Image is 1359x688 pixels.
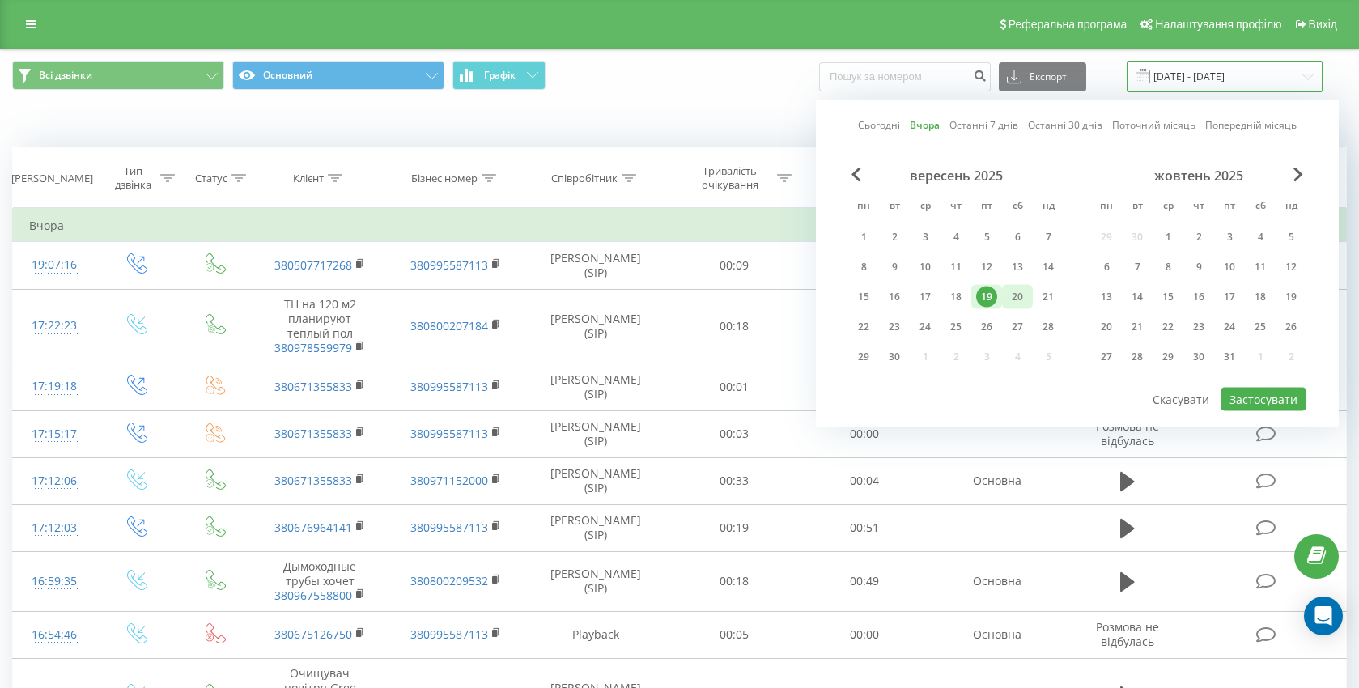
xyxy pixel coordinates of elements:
[551,172,618,185] div: Співробітник
[913,195,937,219] abbr: середа
[1250,287,1271,308] div: 18
[410,626,488,642] a: 380995587113
[452,61,546,90] button: Графік
[274,473,352,488] a: 380671355833
[879,345,910,369] div: вт 30 вер 2025 р.
[884,227,905,248] div: 2
[910,117,940,133] a: Вчора
[523,457,669,504] td: [PERSON_NAME] (SIP)
[910,315,941,339] div: ср 24 вер 2025 р.
[799,410,929,457] td: 00:00
[523,242,669,289] td: [PERSON_NAME] (SIP)
[29,566,79,597] div: 16:59:35
[29,371,79,402] div: 17:19:18
[853,257,874,278] div: 8
[1183,345,1214,369] div: чт 30 жовт 2025 р.
[1127,346,1148,367] div: 28
[1125,195,1149,219] abbr: вівторок
[1009,18,1128,31] span: Реферальна програма
[1096,619,1159,649] span: Розмова не відбулась
[1214,255,1245,279] div: пт 10 жовт 2025 р.
[971,285,1002,309] div: пт 19 вер 2025 р.
[1155,18,1281,31] span: Налаштування профілю
[1157,227,1179,248] div: 1
[1183,285,1214,309] div: чт 16 жовт 2025 р.
[523,552,669,612] td: [PERSON_NAME] (SIP)
[1219,316,1240,338] div: 24
[1007,287,1028,308] div: 20
[1276,315,1306,339] div: нд 26 жовт 2025 р.
[1091,255,1122,279] div: пн 6 жовт 2025 р.
[1219,287,1240,308] div: 17
[910,255,941,279] div: ср 10 вер 2025 р.
[799,242,929,289] td: 00:14
[410,379,488,394] a: 380995587113
[915,316,936,338] div: 24
[941,225,971,249] div: чт 4 вер 2025 р.
[1183,255,1214,279] div: чт 9 жовт 2025 р.
[1280,287,1302,308] div: 19
[523,410,669,457] td: [PERSON_NAME] (SIP)
[1033,285,1064,309] div: нд 21 вер 2025 р.
[929,457,1064,504] td: Основна
[884,257,905,278] div: 9
[13,210,1347,242] td: Вчора
[853,227,874,248] div: 1
[949,117,1018,133] a: Останні 7 днів
[110,164,156,192] div: Тип дзвінка
[669,457,799,504] td: 00:33
[945,227,966,248] div: 4
[1183,225,1214,249] div: чт 2 жовт 2025 р.
[851,195,876,219] abbr: понеділок
[232,61,444,90] button: Основний
[29,310,79,342] div: 17:22:23
[858,117,900,133] a: Сьогодні
[1153,255,1183,279] div: ср 8 жовт 2025 р.
[915,287,936,308] div: 17
[29,249,79,281] div: 19:07:16
[274,379,352,394] a: 380671355833
[1038,227,1059,248] div: 7
[910,285,941,309] div: ср 17 вер 2025 р.
[884,316,905,338] div: 23
[1002,285,1033,309] div: сб 20 вер 2025 р.
[1219,346,1240,367] div: 31
[848,225,879,249] div: пн 1 вер 2025 р.
[1153,315,1183,339] div: ср 22 жовт 2025 р.
[29,512,79,544] div: 17:12:03
[1091,168,1306,184] div: жовтень 2025
[523,611,669,658] td: Playback
[1279,195,1303,219] abbr: неділя
[1188,287,1209,308] div: 16
[274,340,352,355] a: 380978559979
[1205,117,1297,133] a: Попередній місяць
[1091,315,1122,339] div: пн 20 жовт 2025 р.
[1112,117,1195,133] a: Поточний місяць
[848,285,879,309] div: пн 15 вер 2025 р.
[274,520,352,535] a: 380676964141
[971,225,1002,249] div: пт 5 вер 2025 р.
[1280,316,1302,338] div: 26
[1219,257,1240,278] div: 10
[195,172,227,185] div: Статус
[1153,285,1183,309] div: ср 15 жовт 2025 р.
[799,289,929,363] td: 02:16
[1214,225,1245,249] div: пт 3 жовт 2025 р.
[879,285,910,309] div: вт 16 вер 2025 р.
[1245,285,1276,309] div: сб 18 жовт 2025 р.
[1028,117,1102,133] a: Останні 30 днів
[945,316,966,338] div: 25
[253,289,388,363] td: ТН на 120 м2 планируют теплый пол
[410,520,488,535] a: 380995587113
[975,195,999,219] abbr: п’ятниця
[1188,257,1209,278] div: 9
[910,225,941,249] div: ср 3 вер 2025 р.
[1033,225,1064,249] div: нд 7 вер 2025 р.
[1127,257,1148,278] div: 7
[1036,195,1060,219] abbr: неділя
[1005,195,1030,219] abbr: субота
[945,257,966,278] div: 11
[253,552,388,612] td: Дымоходные трубы хочет
[523,363,669,410] td: [PERSON_NAME] (SIP)
[848,255,879,279] div: пн 8 вер 2025 р.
